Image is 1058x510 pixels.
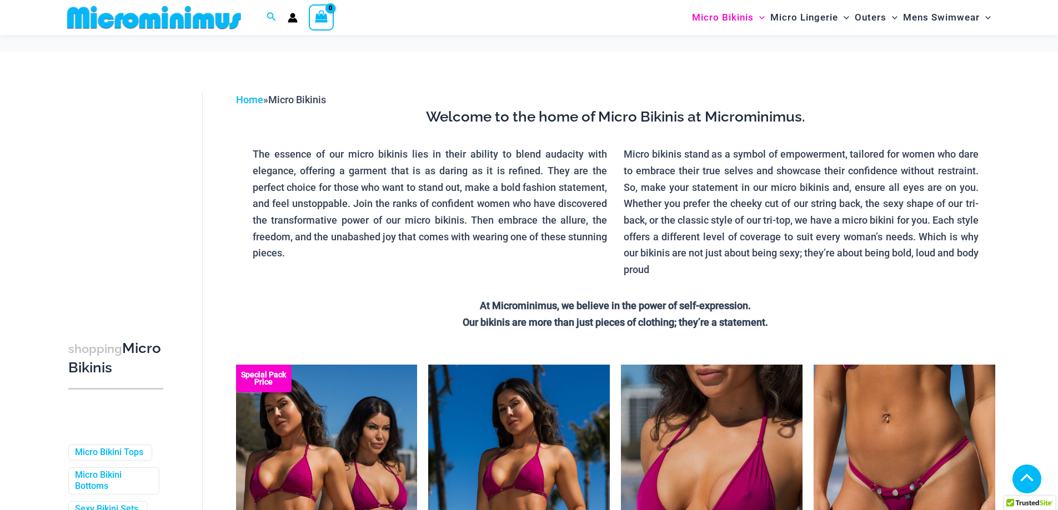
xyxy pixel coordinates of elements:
span: Mens Swimwear [903,3,980,32]
span: » [236,94,326,105]
a: Account icon link [288,13,298,23]
span: Menu Toggle [980,3,991,32]
p: The essence of our micro bikinis lies in their ability to blend audacity with elegance, offering ... [253,146,608,261]
span: Menu Toggle [838,3,849,32]
span: Micro Bikinis [268,94,326,105]
a: Micro Bikini Bottoms [75,469,151,493]
p: Micro bikinis stand as a symbol of empowerment, tailored for women who dare to embrace their true... [624,146,979,278]
span: Micro Bikinis [692,3,754,32]
b: Special Pack Price [236,371,292,386]
span: shopping [68,342,122,356]
a: Micro BikinisMenu ToggleMenu Toggle [689,3,768,32]
h3: Micro Bikinis [68,339,163,377]
span: Outers [855,3,886,32]
a: Search icon link [267,11,277,24]
a: OutersMenu ToggleMenu Toggle [852,3,900,32]
img: MM SHOP LOGO FLAT [63,5,245,30]
a: Home [236,94,263,105]
a: Micro Bikini Tops [75,447,143,458]
span: Menu Toggle [754,3,765,32]
iframe: TrustedSite Certified [68,83,168,305]
a: View Shopping Cart, empty [309,4,334,30]
a: Micro LingerieMenu ToggleMenu Toggle [768,3,852,32]
strong: At Microminimus, we believe in the power of self-expression. [480,300,751,311]
span: Menu Toggle [886,3,897,32]
strong: Our bikinis are more than just pieces of clothing; they’re a statement. [463,316,768,328]
nav: Site Navigation [688,2,996,33]
span: Micro Lingerie [770,3,838,32]
a: Mens SwimwearMenu ToggleMenu Toggle [900,3,994,32]
h3: Welcome to the home of Micro Bikinis at Microminimus. [244,108,987,127]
